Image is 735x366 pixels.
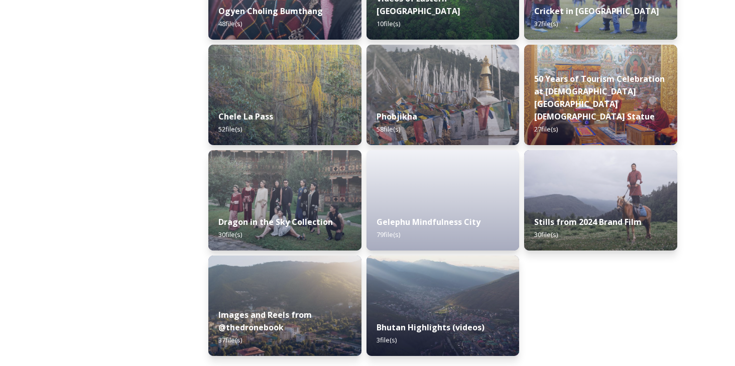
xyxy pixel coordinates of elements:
strong: Dragon in the Sky Collection [218,216,333,227]
strong: Phobjikha [377,111,417,122]
span: 58 file(s) [377,125,400,134]
img: DSC00164.jpg [524,45,677,145]
span: 30 file(s) [534,230,558,239]
strong: Chele La Pass [218,111,273,122]
strong: Cricket in [GEOGRAPHIC_DATA] [534,6,659,17]
strong: Bhutan Highlights (videos) [377,322,484,333]
span: 30 file(s) [218,230,242,239]
strong: Ogyen Choling Bumthang [218,6,323,17]
span: 3 file(s) [377,335,397,344]
span: 48 file(s) [218,19,242,28]
img: 4075df5a-b6ee-4484-8e29-7e779a92fa88.jpg [524,150,677,251]
img: Marcus%2520Westberg%2520Chelela%2520Pass%25202023_52.jpg [208,45,361,145]
strong: Gelephu Mindfulness City [377,216,480,227]
span: 79 file(s) [377,230,400,239]
strong: 50 Years of Tourism Celebration at [DEMOGRAPHIC_DATA][GEOGRAPHIC_DATA][DEMOGRAPHIC_DATA] Statue [534,73,665,122]
img: 01697a38-64e0-42f2-b716-4cd1f8ee46d6.jpg [208,256,361,356]
span: 37 file(s) [534,19,558,28]
span: 27 file(s) [534,125,558,134]
span: 10 file(s) [377,19,400,28]
span: 52 file(s) [218,125,242,134]
img: 74f9cf10-d3d5-4c08-9371-13a22393556d.jpg [208,150,361,251]
strong: Images and Reels from @thedronebook [218,309,312,333]
img: Phobjika%2520by%2520Matt%2520Dutile1.jpg [366,45,520,145]
strong: Stills from 2024 Brand Film [534,216,642,227]
iframe: msdoc-iframe [366,150,520,276]
span: 37 file(s) [218,335,242,344]
img: b4ca3a00-89c2-4894-a0d6-064d866d0b02.jpg [366,256,520,356]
